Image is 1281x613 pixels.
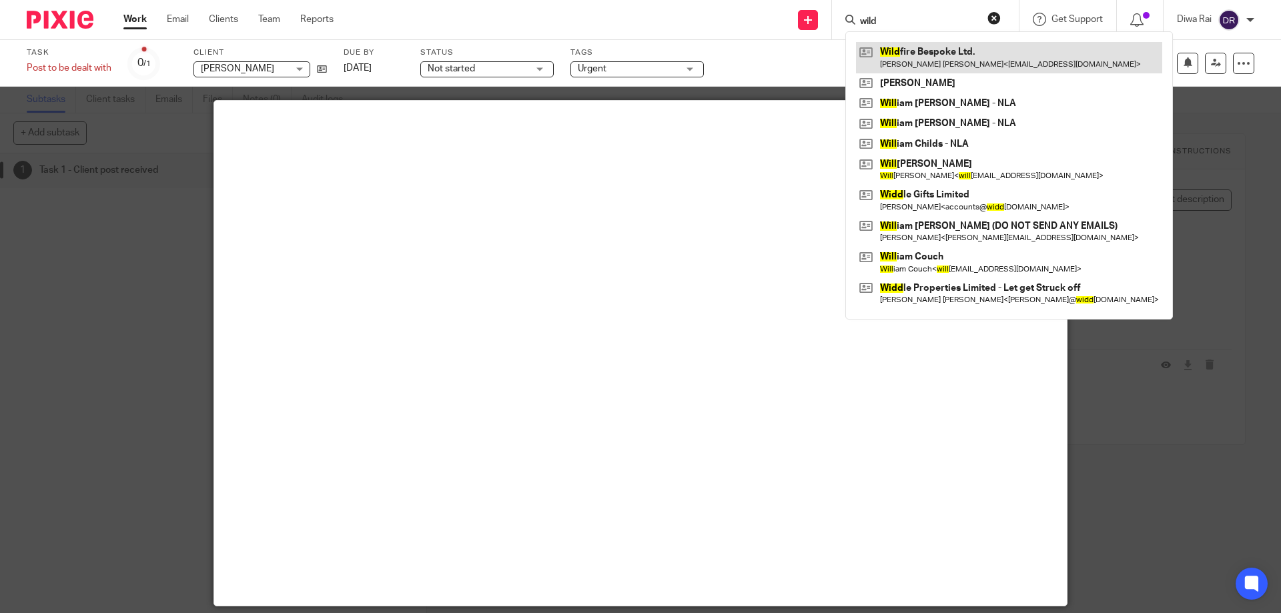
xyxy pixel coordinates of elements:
span: Get Support [1051,15,1103,24]
label: Tags [570,47,704,58]
div: Post to be dealt with [27,61,111,75]
a: Work [123,13,147,26]
label: Status [420,47,554,58]
span: [PERSON_NAME] [201,64,274,73]
a: Reports [300,13,334,26]
a: Clients [209,13,238,26]
img: Pixie [27,11,93,29]
span: Urgent [578,64,606,73]
small: /1 [143,60,151,67]
label: Due by [344,47,404,58]
input: Search [859,16,979,28]
a: Team [258,13,280,26]
label: Task [27,47,111,58]
a: Email [167,13,189,26]
button: Clear [987,11,1001,25]
img: svg%3E [1218,9,1240,31]
div: 0 [137,55,151,71]
span: Not started [428,64,475,73]
p: Diwa Rai [1177,13,1212,26]
label: Client [193,47,327,58]
span: [DATE] [344,63,372,73]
